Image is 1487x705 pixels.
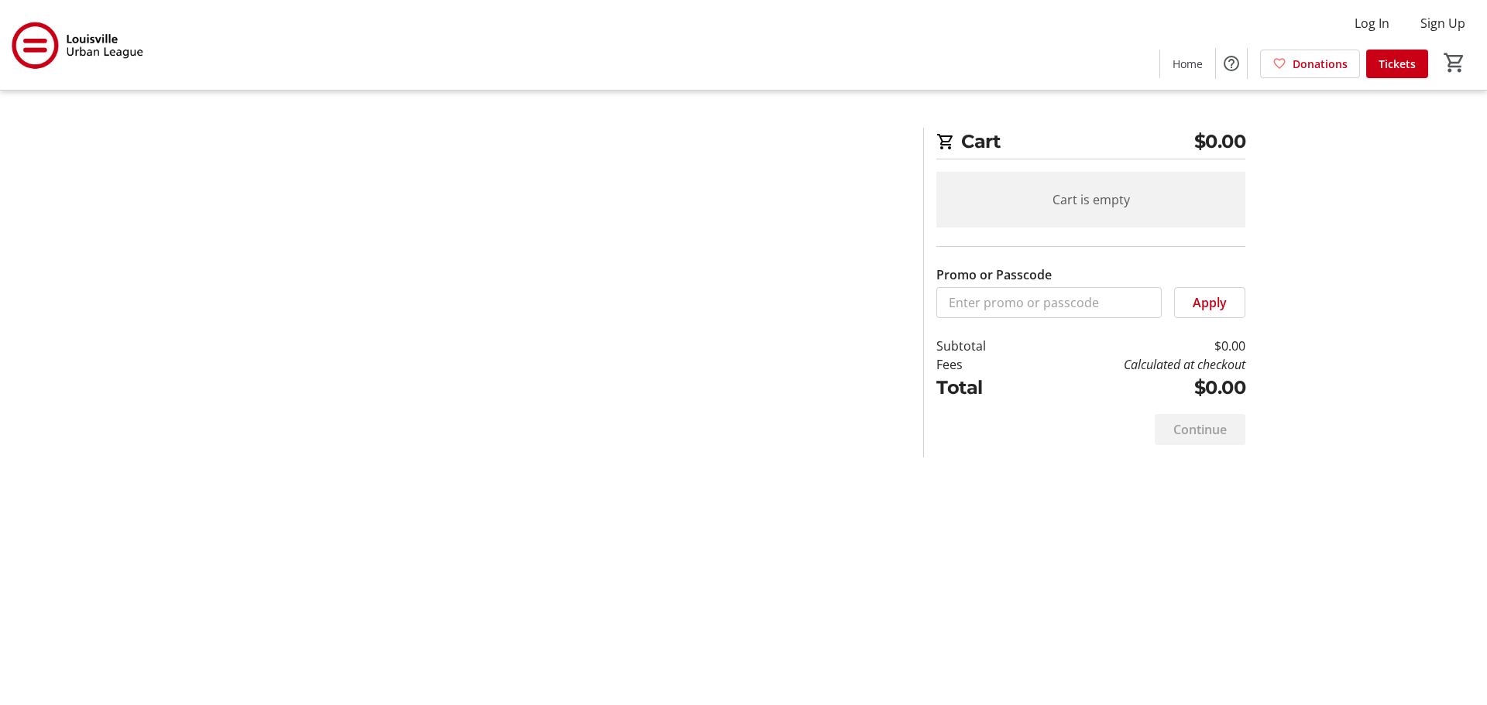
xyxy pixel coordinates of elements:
[1441,49,1468,77] button: Cart
[1160,50,1215,78] a: Home
[936,172,1245,228] div: Cart is empty
[1366,50,1428,78] a: Tickets
[1420,14,1465,33] span: Sign Up
[1194,128,1246,156] span: $0.00
[1379,56,1416,72] span: Tickets
[1026,337,1245,355] td: $0.00
[1026,374,1245,402] td: $0.00
[936,355,1026,374] td: Fees
[936,128,1245,159] h2: Cart
[1193,293,1227,312] span: Apply
[1408,11,1478,36] button: Sign Up
[1026,355,1245,374] td: Calculated at checkout
[936,265,1052,284] label: Promo or Passcode
[1342,11,1402,36] button: Log In
[1173,56,1203,72] span: Home
[1216,48,1247,79] button: Help
[1293,56,1348,72] span: Donations
[936,374,1026,402] td: Total
[936,287,1162,318] input: Enter promo or passcode
[1260,50,1360,78] a: Donations
[936,337,1026,355] td: Subtotal
[9,6,147,84] img: Louisville Urban League's Logo
[1355,14,1389,33] span: Log In
[1174,287,1245,318] button: Apply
